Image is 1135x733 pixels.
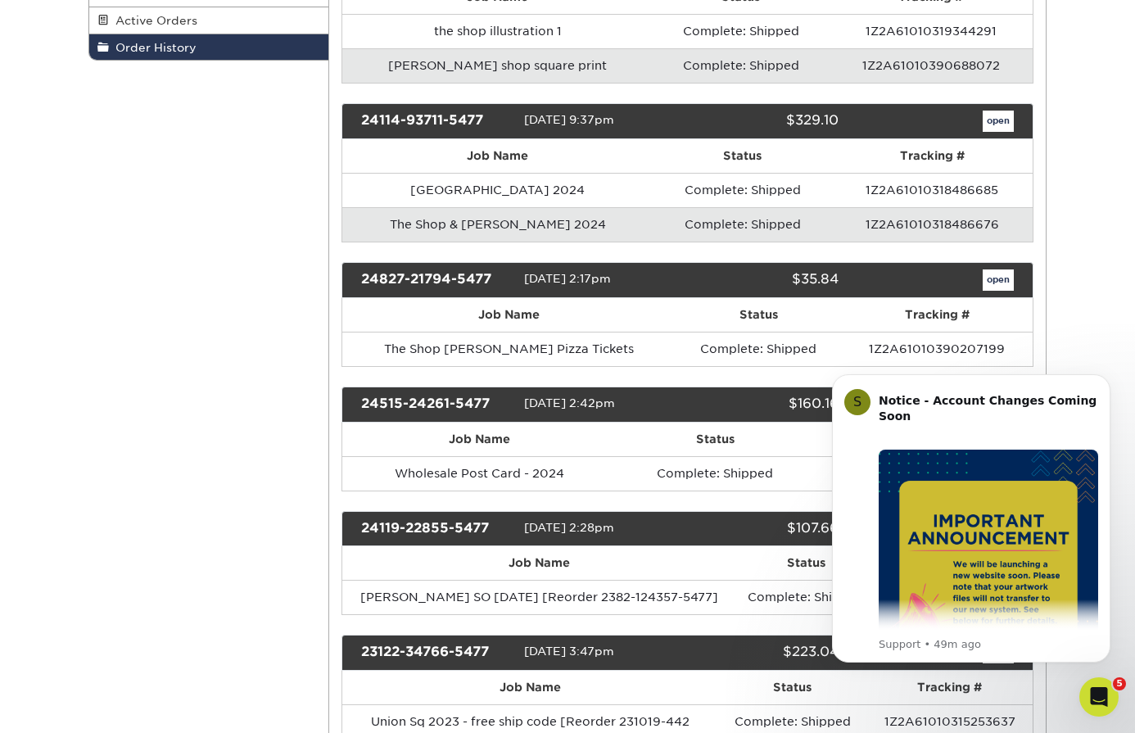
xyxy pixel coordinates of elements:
[342,207,654,242] td: The Shop & [PERSON_NAME] 2024
[349,269,524,291] div: 24827-21794-5477
[349,111,524,132] div: 24114-93711-5477
[829,14,1033,48] td: 1Z2A61010319344291
[342,423,617,456] th: Job Name
[342,332,676,366] td: The Shop [PERSON_NAME] Pizza Tickets
[89,7,328,34] a: Active Orders
[89,34,328,60] a: Order History
[342,14,653,48] td: the shop illustration 1
[832,207,1033,242] td: 1Z2A61010318486676
[524,521,614,534] span: [DATE] 2:28pm
[617,423,813,456] th: Status
[617,456,813,491] td: Complete: Shipped
[524,645,614,658] span: [DATE] 3:47pm
[342,173,654,207] td: [GEOGRAPHIC_DATA] 2024
[675,111,850,132] div: $329.10
[675,518,850,540] div: $107.66
[1079,677,1119,717] iframe: Intercom live chat
[342,580,736,614] td: [PERSON_NAME] SO [DATE] [Reorder 2382-124357-5477]
[653,139,831,173] th: Status
[983,269,1014,291] a: open
[349,642,524,663] div: 23122-34766-5477
[653,173,831,207] td: Complete: Shipped
[342,546,736,580] th: Job Name
[676,298,842,332] th: Status
[342,48,653,83] td: [PERSON_NAME] shop square print
[718,671,867,704] th: Status
[524,113,614,126] span: [DATE] 9:37pm
[736,546,876,580] th: Status
[653,207,831,242] td: Complete: Shipped
[832,139,1033,173] th: Tracking #
[829,48,1033,83] td: 1Z2A61010390688072
[675,642,850,663] div: $223.04
[842,332,1033,366] td: 1Z2A61010390207199
[342,671,718,704] th: Job Name
[524,396,615,409] span: [DATE] 2:42pm
[342,298,676,332] th: Job Name
[524,272,611,285] span: [DATE] 2:17pm
[736,580,876,614] td: Complete: Shipped
[109,41,197,54] span: Order History
[983,111,1014,132] a: open
[675,269,850,291] div: $35.84
[342,139,654,173] th: Job Name
[832,173,1033,207] td: 1Z2A61010318486685
[675,394,850,415] div: $160.16
[1113,677,1126,690] span: 5
[349,394,524,415] div: 24515-24261-5477
[842,298,1033,332] th: Tracking #
[653,48,830,83] td: Complete: Shipped
[676,332,842,366] td: Complete: Shipped
[653,14,830,48] td: Complete: Shipped
[109,14,197,27] span: Active Orders
[807,354,1135,725] iframe: Intercom notifications message
[342,456,617,491] td: Wholesale Post Card - 2024
[349,518,524,540] div: 24119-22855-5477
